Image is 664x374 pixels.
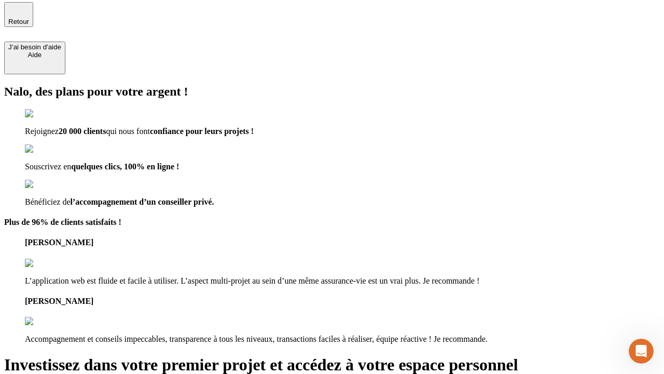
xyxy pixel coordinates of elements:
[4,42,65,74] button: J’ai besoin d'aideAide
[8,51,61,59] div: Aide
[71,197,214,206] span: l’accompagnement d’un conseiller privé.
[8,43,61,51] div: J’ai besoin d'aide
[25,259,76,268] img: reviews stars
[25,317,76,326] img: reviews stars
[629,339,654,364] iframe: Intercom live chat
[25,276,660,286] p: L’application web est fluide et facile à utiliser. L’aspect multi-projet au sein d’une même assur...
[25,109,70,118] img: checkmark
[25,127,59,136] span: Rejoignez
[25,162,71,171] span: Souscrivez en
[59,127,106,136] span: 20 000 clients
[4,218,660,227] h4: Plus de 96% de clients satisfaits !
[106,127,149,136] span: qui nous font
[25,197,71,206] span: Bénéficiez de
[8,18,29,25] span: Retour
[4,2,33,27] button: Retour
[25,180,70,189] img: checkmark
[25,297,660,306] h4: [PERSON_NAME]
[25,238,660,247] h4: [PERSON_NAME]
[4,85,660,99] h2: Nalo, des plans pour votre argent !
[150,127,254,136] span: confiance pour leurs projets !
[25,144,70,154] img: checkmark
[71,162,179,171] span: quelques clics, 100% en ligne !
[25,335,660,344] p: Accompagnement et conseils impeccables, transparence à tous les niveaux, transactions faciles à r...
